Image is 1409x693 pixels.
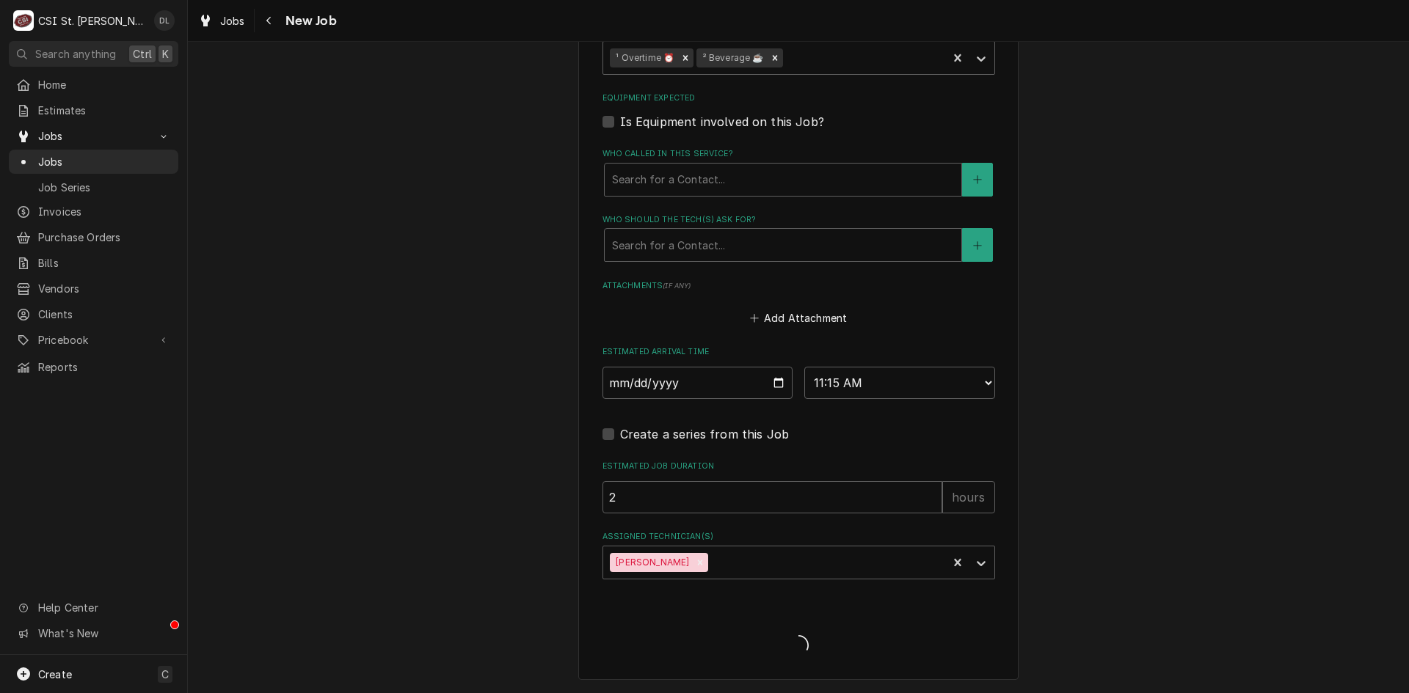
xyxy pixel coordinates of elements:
a: Purchase Orders [9,225,178,249]
div: ² Beverage ☕️ [696,48,767,67]
div: Who called in this service? [602,148,995,196]
label: Create a series from this Job [620,425,790,443]
div: Estimated Arrival Time [602,346,995,398]
a: Go to Pricebook [9,328,178,352]
a: Vendors [9,276,178,301]
span: New Job [281,11,337,31]
div: Labels [602,26,995,74]
a: Invoices [9,199,178,224]
div: Equipment Expected [602,92,995,130]
span: Home [38,77,171,92]
span: Create [38,668,72,681]
span: Search anything [35,46,116,62]
label: Attachments [602,280,995,292]
div: Estimated Job Duration [602,461,995,513]
div: Remove ¹ Overtime ⏰ [677,48,693,67]
input: Date [602,367,793,399]
span: Ctrl [133,46,152,62]
span: Purchase Orders [38,230,171,245]
span: Job Series [38,180,171,195]
span: Estimates [38,103,171,118]
span: K [162,46,169,62]
label: Estimated Arrival Time [602,346,995,358]
label: Is Equipment involved on this Job? [620,113,824,131]
a: Job Series [9,175,178,199]
div: Remove ² Beverage ☕️ [767,48,783,67]
div: CSI St. [PERSON_NAME] [38,13,146,29]
button: Create New Contact [962,228,993,262]
label: Who should the tech(s) ask for? [602,214,995,226]
span: C [161,667,169,682]
span: Help Center [38,600,170,615]
span: Bills [38,255,171,271]
a: Home [9,73,178,97]
div: David Lindsey's Avatar [154,10,175,31]
a: Go to Jobs [9,124,178,148]
div: [PERSON_NAME] [610,553,692,572]
svg: Create New Contact [973,175,982,185]
label: Equipment Expected [602,92,995,104]
a: Estimates [9,98,178,122]
span: Reports [38,359,171,375]
a: Clients [9,302,178,326]
span: ( if any ) [663,282,691,290]
a: Jobs [192,9,251,33]
div: Attachments [602,280,995,329]
span: Vendors [38,281,171,296]
div: Remove Tony Plastina [692,553,708,572]
div: Who should the tech(s) ask for? [602,214,995,262]
label: Estimated Job Duration [602,461,995,472]
span: Jobs [38,154,171,169]
button: Add Attachment [747,308,850,329]
label: Assigned Technician(s) [602,531,995,543]
div: DL [154,10,175,31]
div: C [13,10,34,31]
select: Time Select [804,367,995,399]
svg: Create New Contact [973,241,982,251]
span: Clients [38,307,171,322]
a: Jobs [9,150,178,174]
label: Who called in this service? [602,148,995,160]
a: Go to Help Center [9,595,178,620]
span: Loading... [602,631,995,661]
button: Search anythingCtrlK [9,41,178,67]
button: Create New Contact [962,163,993,197]
a: Bills [9,251,178,275]
span: Jobs [220,13,245,29]
button: Navigate back [258,9,281,32]
div: ¹ Overtime ⏰ [610,48,677,67]
span: Pricebook [38,332,149,348]
span: Jobs [38,128,149,144]
div: CSI St. Louis's Avatar [13,10,34,31]
div: Assigned Technician(s) [602,531,995,579]
span: Invoices [38,204,171,219]
a: Go to What's New [9,621,178,645]
span: What's New [38,626,170,641]
a: Reports [9,355,178,379]
div: hours [942,481,995,513]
